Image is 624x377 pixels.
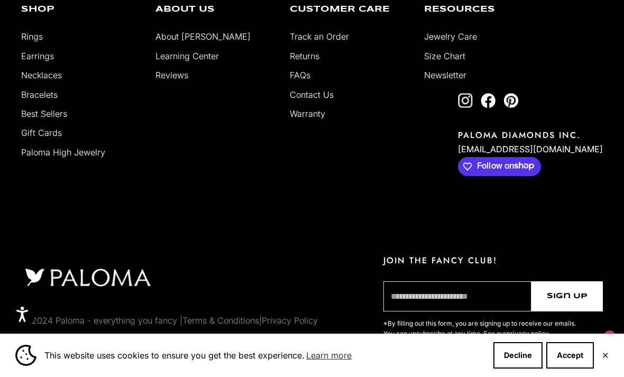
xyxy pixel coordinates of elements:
a: Paloma High Jewelry [21,147,105,158]
a: FAQs [290,70,310,80]
a: Earrings [21,51,54,61]
button: Decline [493,342,543,369]
a: Reviews [155,70,188,80]
a: Size Chart [424,51,465,61]
a: About [PERSON_NAME] [155,31,251,42]
a: Newsletter [424,70,466,80]
img: footer logo [21,266,154,289]
a: Best Sellers [21,108,67,119]
a: Privacy Policy [262,315,318,326]
img: Cookie banner [15,345,36,366]
p: Resources [424,5,543,14]
a: Contact Us [290,89,334,100]
a: Follow on Facebook [481,93,495,108]
a: Rings [21,31,43,42]
a: Follow on Pinterest [503,93,518,108]
a: Terms & Conditions [182,315,259,326]
a: Track an Order [290,31,349,42]
p: © 2024 Paloma - everything you fancy | | [21,314,318,327]
a: Jewelry Care [424,31,477,42]
a: privacy policy. [507,329,550,337]
a: Bracelets [21,89,58,100]
p: Customer Care [290,5,408,14]
a: Follow on Instagram [458,93,473,108]
p: PALOMA DIAMONDS INC. [458,129,603,141]
p: Shop [21,5,140,14]
p: About Us [155,5,274,14]
button: Sign Up [531,281,603,311]
a: Gift Cards [21,127,62,138]
p: JOIN THE FANCY CLUB! [383,254,603,266]
button: Accept [546,342,594,369]
a: Necklaces [21,70,62,80]
p: *By filling out this form, you are signing up to receive our emails. You can unsubscribe at any t... [383,318,579,339]
span: Sign Up [547,290,588,302]
a: Warranty [290,108,325,119]
a: Learning Center [155,51,219,61]
a: Returns [290,51,319,61]
button: Close [602,352,609,358]
p: [EMAIL_ADDRESS][DOMAIN_NAME] [458,141,603,157]
span: This website uses cookies to ensure you get the best experience. [44,347,485,363]
a: Learn more [305,347,353,363]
